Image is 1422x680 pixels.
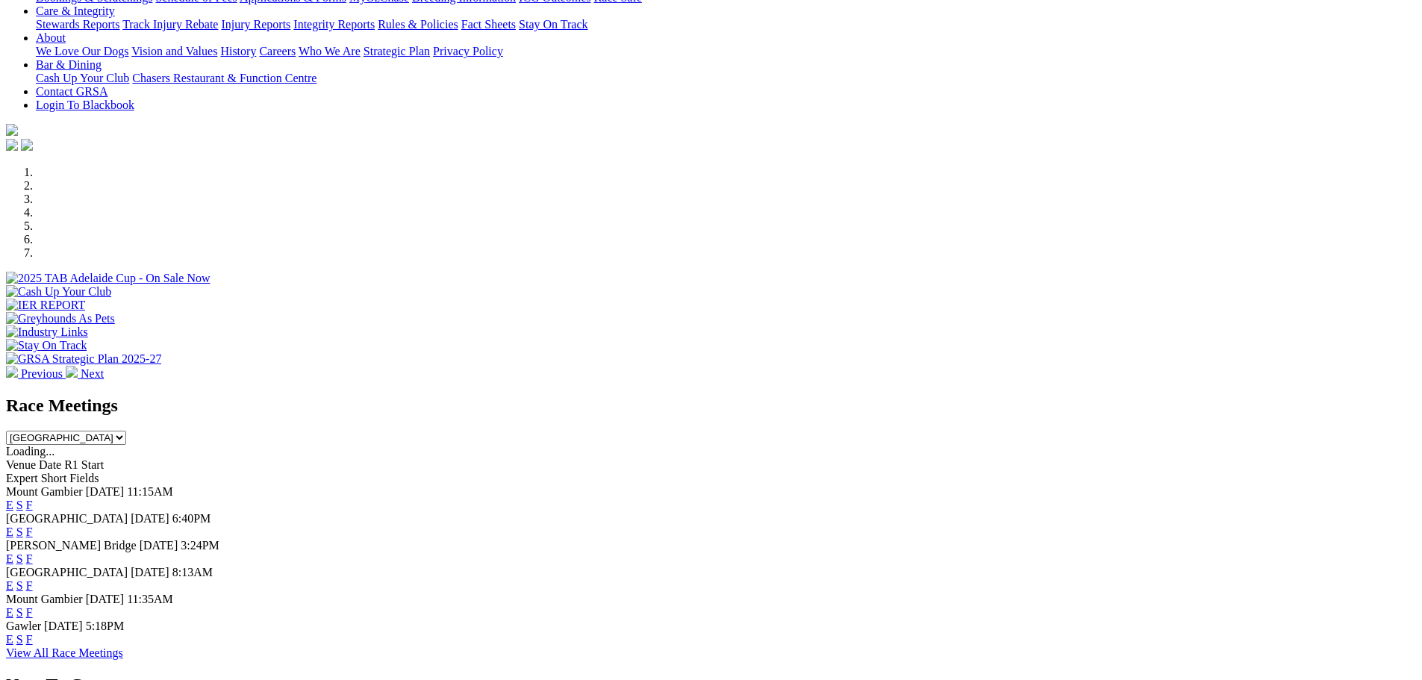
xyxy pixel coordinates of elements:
[36,99,134,111] a: Login To Blackbook
[6,620,41,632] span: Gawler
[220,45,256,57] a: History
[6,593,83,605] span: Mount Gambier
[36,45,1416,58] div: About
[64,458,104,471] span: R1 Start
[6,124,18,136] img: logo-grsa-white.png
[69,472,99,484] span: Fields
[6,339,87,352] img: Stay On Track
[16,525,23,538] a: S
[86,485,125,498] span: [DATE]
[26,633,33,646] a: F
[6,525,13,538] a: E
[6,285,111,299] img: Cash Up Your Club
[6,312,115,325] img: Greyhounds As Pets
[433,45,503,57] a: Privacy Policy
[132,72,316,84] a: Chasers Restaurant & Function Centre
[172,566,213,578] span: 8:13AM
[6,606,13,619] a: E
[181,539,219,552] span: 3:24PM
[6,472,38,484] span: Expert
[6,552,13,565] a: E
[6,367,66,380] a: Previous
[6,366,18,378] img: chevron-left-pager-white.svg
[16,633,23,646] a: S
[6,646,123,659] a: View All Race Meetings
[127,593,173,605] span: 11:35AM
[140,539,178,552] span: [DATE]
[66,367,104,380] a: Next
[122,18,218,31] a: Track Injury Rebate
[36,72,129,84] a: Cash Up Your Club
[36,85,107,98] a: Contact GRSA
[6,458,36,471] span: Venue
[16,499,23,511] a: S
[6,633,13,646] a: E
[41,472,67,484] span: Short
[36,31,66,44] a: About
[293,18,375,31] a: Integrity Reports
[6,272,211,285] img: 2025 TAB Adelaide Cup - On Sale Now
[127,485,173,498] span: 11:15AM
[6,445,54,458] span: Loading...
[6,299,85,312] img: IER REPORT
[16,606,23,619] a: S
[36,4,115,17] a: Care & Integrity
[16,552,23,565] a: S
[36,58,102,71] a: Bar & Dining
[26,579,33,592] a: F
[172,512,211,525] span: 6:40PM
[66,366,78,378] img: chevron-right-pager-white.svg
[21,367,63,380] span: Previous
[6,579,13,592] a: E
[364,45,430,57] a: Strategic Plan
[21,139,33,151] img: twitter.svg
[6,139,18,151] img: facebook.svg
[299,45,361,57] a: Who We Are
[6,396,1416,416] h2: Race Meetings
[36,18,1416,31] div: Care & Integrity
[26,552,33,565] a: F
[36,72,1416,85] div: Bar & Dining
[26,606,33,619] a: F
[131,512,169,525] span: [DATE]
[6,539,137,552] span: [PERSON_NAME] Bridge
[86,593,125,605] span: [DATE]
[6,499,13,511] a: E
[221,18,290,31] a: Injury Reports
[6,512,128,525] span: [GEOGRAPHIC_DATA]
[16,579,23,592] a: S
[26,525,33,538] a: F
[81,367,104,380] span: Next
[131,45,217,57] a: Vision and Values
[461,18,516,31] a: Fact Sheets
[131,566,169,578] span: [DATE]
[378,18,458,31] a: Rules & Policies
[26,499,33,511] a: F
[86,620,125,632] span: 5:18PM
[259,45,296,57] a: Careers
[6,352,161,366] img: GRSA Strategic Plan 2025-27
[6,566,128,578] span: [GEOGRAPHIC_DATA]
[6,325,88,339] img: Industry Links
[44,620,83,632] span: [DATE]
[6,485,83,498] span: Mount Gambier
[36,45,128,57] a: We Love Our Dogs
[36,18,119,31] a: Stewards Reports
[519,18,587,31] a: Stay On Track
[39,458,61,471] span: Date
